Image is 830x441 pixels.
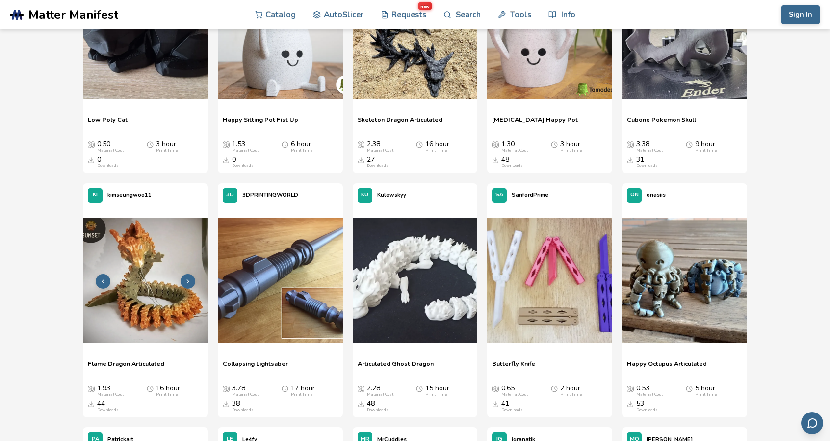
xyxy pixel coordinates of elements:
div: 16 hour [425,140,449,153]
div: 5 hour [695,385,717,397]
div: Material Cost [232,392,259,397]
div: 31 [636,156,658,168]
div: 3.38 [636,140,663,153]
div: Downloads [367,408,389,413]
div: 38 [232,400,254,413]
span: KI [93,192,98,198]
div: Material Cost [97,148,124,153]
div: Downloads [501,408,523,413]
span: Average Cost [627,385,634,392]
div: Downloads [501,164,523,168]
p: 3DPRINTINGWORLD [242,190,298,200]
div: 0.65 [501,385,528,397]
div: Print Time [560,392,582,397]
span: Average Print Time [147,140,154,148]
span: Average Cost [627,140,634,148]
div: 1.93 [97,385,124,397]
div: Downloads [636,408,658,413]
a: Flame Dragon Articulated [88,360,164,375]
a: [MEDICAL_DATA] Happy Pot [492,116,578,131]
span: Average Cost [492,385,499,392]
a: Happy Octupus Articulated [627,360,707,375]
div: Material Cost [232,148,259,153]
span: Matter Manifest [28,8,118,22]
div: Downloads [97,164,119,168]
span: Downloads [88,156,95,164]
span: new [418,2,432,10]
span: Average Cost [358,385,364,392]
span: Downloads [492,156,499,164]
span: Average Print Time [282,385,288,392]
div: 2.28 [367,385,393,397]
p: Kulowskyy [377,190,406,200]
div: 9 hour [695,140,717,153]
a: Collapsing Lightsaber [223,360,288,375]
span: KU [361,192,368,198]
p: kimseungwoo11 [107,190,152,200]
div: 3 hour [156,140,178,153]
span: Average Print Time [416,140,423,148]
span: Average Cost [358,140,364,148]
span: Downloads [223,400,230,408]
div: 0 [232,156,254,168]
div: Material Cost [501,392,528,397]
span: Downloads [223,156,230,164]
div: Print Time [695,148,717,153]
div: 41 [501,400,523,413]
button: Send feedback via email [801,412,823,434]
div: Material Cost [501,148,528,153]
div: Print Time [291,148,312,153]
span: Downloads [358,156,364,164]
div: 15 hour [425,385,449,397]
div: Downloads [97,408,119,413]
div: Print Time [156,148,178,153]
div: 2.38 [367,140,393,153]
div: 48 [367,400,389,413]
span: Average Print Time [686,140,693,148]
span: Average Cost [223,385,230,392]
div: 53 [636,400,658,413]
a: Low Poly Cat [88,116,128,131]
span: Downloads [492,400,499,408]
div: 1.53 [232,140,259,153]
span: Average Print Time [551,385,558,392]
a: Skeleton Dragon Articulated [358,116,442,131]
div: Material Cost [367,392,393,397]
p: SanfordPrime [512,190,548,200]
span: Cubone Pokemon Skull [627,116,696,131]
div: Print Time [425,148,447,153]
a: Butterfly Knife [492,360,535,375]
div: 3.78 [232,385,259,397]
a: Happy Sitting Pot Fist Up [223,116,298,131]
span: Downloads [88,400,95,408]
span: Average Print Time [551,140,558,148]
div: 6 hour [291,140,312,153]
div: 16 hour [156,385,180,397]
a: Articulated Ghost Dragon [358,360,434,375]
span: Average Print Time [416,385,423,392]
div: 27 [367,156,389,168]
span: Average Cost [492,140,499,148]
span: Average Print Time [686,385,693,392]
div: 2 hour [560,385,582,397]
span: Average Cost [223,140,230,148]
span: Average Print Time [282,140,288,148]
div: Print Time [291,392,312,397]
div: Material Cost [636,392,663,397]
span: Average Cost [88,385,95,392]
div: 3 hour [560,140,582,153]
span: Downloads [627,156,634,164]
div: 0.50 [97,140,124,153]
span: Average Cost [88,140,95,148]
div: Print Time [695,392,717,397]
div: 44 [97,400,119,413]
div: 1.30 [501,140,528,153]
div: Print Time [425,392,447,397]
